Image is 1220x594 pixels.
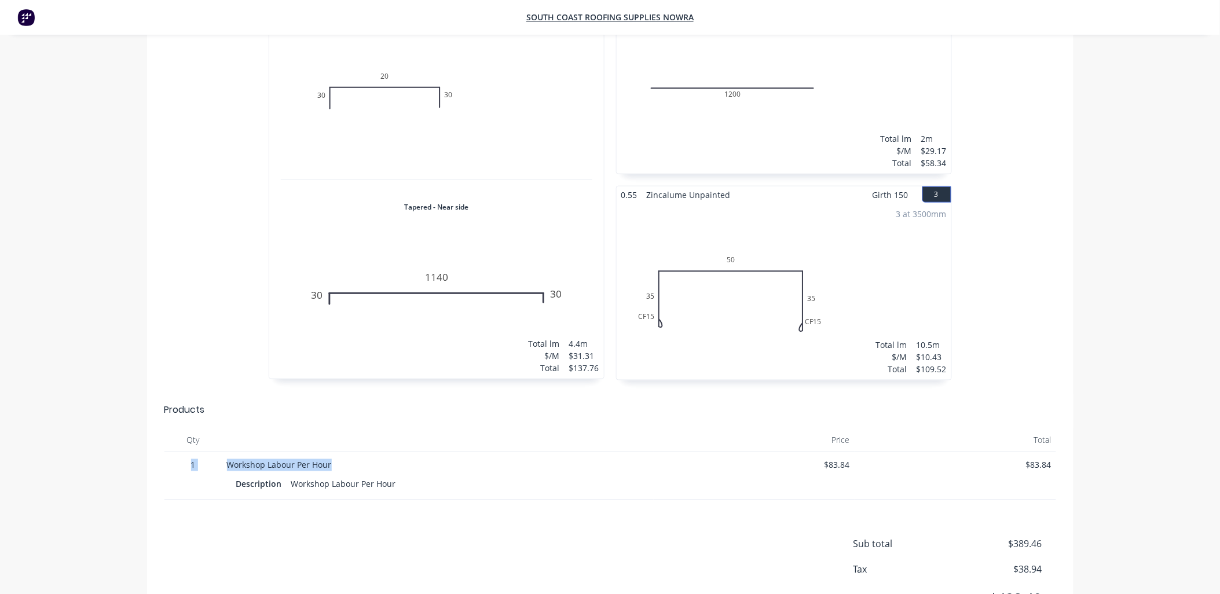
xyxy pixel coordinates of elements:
[227,460,332,471] span: Workshop Labour Per Hour
[917,351,947,363] div: $10.43
[569,338,599,350] div: 4.4m
[922,186,951,203] button: 3
[896,208,947,220] div: 3 at 3500mm
[642,186,735,203] span: Zincalume Unpainted
[654,429,855,452] div: Price
[921,133,947,145] div: 2m
[876,351,907,363] div: $/M
[164,404,205,417] div: Products
[917,339,947,351] div: 10.5m
[287,476,401,493] div: Workshop Labour Per Hour
[876,339,907,351] div: Total lm
[169,459,218,471] span: 1
[529,338,560,350] div: Total lm
[956,537,1042,551] span: $389.46
[881,145,912,157] div: $/M
[617,203,951,380] div: 0CF153550CF15353 at 3500mmTotal lm$/MTotal10.5m$10.43$109.52
[956,563,1042,577] span: $38.94
[855,429,1056,452] div: Total
[164,429,222,452] div: Qty
[859,459,1052,471] span: $83.84
[853,563,957,577] span: Tax
[881,157,912,169] div: Total
[873,186,908,203] span: Girth 150
[658,459,851,471] span: $83.84
[526,12,694,23] a: South Coast Roofing Supplies Nowra
[569,362,599,374] div: $137.76
[529,350,560,362] div: $/M
[921,157,947,169] div: $58.34
[17,9,35,26] img: Factory
[236,476,287,493] div: Description
[529,362,560,374] div: Total
[876,363,907,375] div: Total
[921,145,947,157] div: $29.17
[917,363,947,375] div: $109.52
[569,350,599,362] div: $31.31
[853,537,957,551] span: Sub total
[881,133,912,145] div: Total lm
[617,186,642,203] span: 0.55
